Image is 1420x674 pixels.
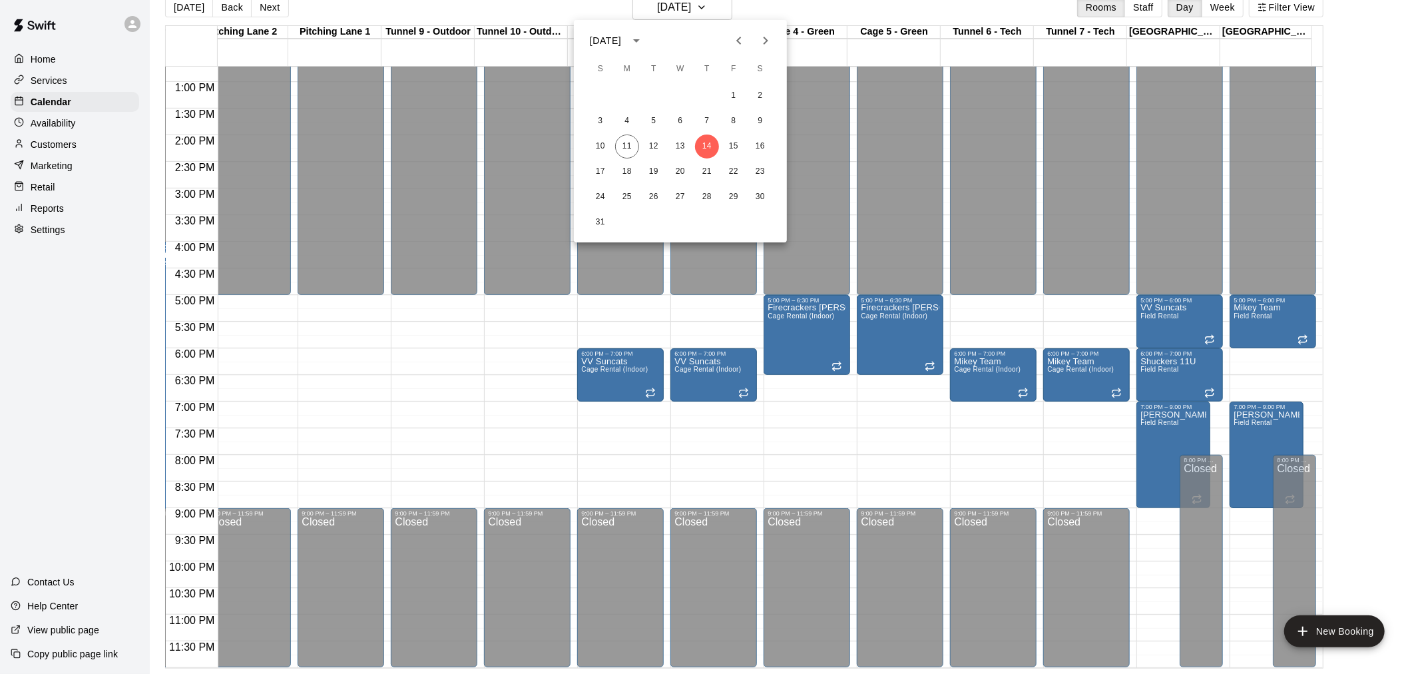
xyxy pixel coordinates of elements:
button: 20 [668,160,692,184]
button: 22 [722,160,746,184]
button: 19 [642,160,666,184]
span: Thursday [695,56,719,83]
button: 21 [695,160,719,184]
button: 15 [722,135,746,159]
button: 6 [668,109,692,133]
button: 30 [748,185,772,209]
button: 28 [695,185,719,209]
button: 2 [748,84,772,108]
div: [DATE] [590,34,621,48]
button: 23 [748,160,772,184]
span: Monday [615,56,639,83]
button: 8 [722,109,746,133]
button: 29 [722,185,746,209]
button: 3 [589,109,612,133]
button: calendar view is open, switch to year view [625,29,648,52]
span: Saturday [748,56,772,83]
button: 5 [642,109,666,133]
button: 1 [722,84,746,108]
span: Wednesday [668,56,692,83]
button: 11 [615,135,639,159]
button: 17 [589,160,612,184]
button: 7 [695,109,719,133]
button: 14 [695,135,719,159]
button: 10 [589,135,612,159]
span: Friday [722,56,746,83]
span: Tuesday [642,56,666,83]
button: 9 [748,109,772,133]
span: Sunday [589,56,612,83]
button: 31 [589,210,612,234]
button: 16 [748,135,772,159]
button: 24 [589,185,612,209]
button: Next month [752,27,779,54]
button: 18 [615,160,639,184]
button: 26 [642,185,666,209]
button: 13 [668,135,692,159]
button: Previous month [726,27,752,54]
button: 4 [615,109,639,133]
button: 12 [642,135,666,159]
button: 25 [615,185,639,209]
button: 27 [668,185,692,209]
